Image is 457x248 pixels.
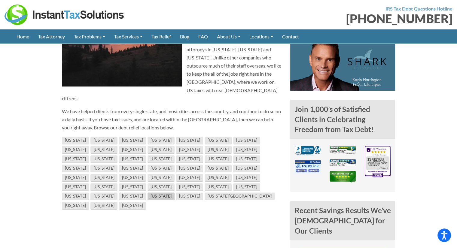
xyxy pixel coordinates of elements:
a: FAQ [194,29,212,44]
a: [US_STATE] [90,192,117,200]
a: [US_STATE] [148,165,175,172]
a: [US_STATE] [62,192,89,200]
a: [US_STATE] [148,146,175,154]
a: [US_STATE] [176,146,203,154]
a: [US_STATE] [90,183,117,191]
a: [US_STATE] [90,202,117,210]
img: Kevin Harrington [290,37,386,91]
img: Business Verified [330,159,356,166]
a: [US_STATE] [119,137,146,144]
a: [US_STATE] [176,137,203,144]
a: Locations [245,29,278,44]
a: [US_STATE] [62,155,89,163]
a: [US_STATE] [90,146,117,154]
a: TrustPilot [330,176,356,181]
a: [US_STATE] [148,192,175,200]
a: [US_STATE] [176,174,203,182]
img: iVouch Reviews [365,146,391,177]
a: [US_STATE] [233,137,260,144]
img: Instant Tax Solutions Logo [5,5,125,25]
a: [US_STATE] [205,165,232,172]
a: [US_STATE] [148,137,175,144]
a: [US_STATE] [176,155,203,163]
a: [US_STATE] [119,165,146,172]
a: [US_STATE] [90,155,117,163]
a: [US_STATE] [62,202,89,210]
a: [US_STATE] [176,165,203,172]
a: Tax Attorney [34,29,69,44]
a: [US_STATE] [148,174,175,182]
a: [US_STATE] [62,174,89,182]
img: BBB A+ [295,146,321,155]
a: [US_STATE] [148,155,175,163]
a: Contact [278,29,303,44]
a: Business Verified [330,162,356,167]
a: [US_STATE] [176,192,203,200]
a: [US_STATE] [148,183,175,191]
a: Home [12,29,34,44]
a: [US_STATE] [205,183,232,191]
a: About Us [212,29,245,44]
a: [US_STATE] [119,174,146,182]
a: [US_STATE] [205,146,232,154]
a: [US_STATE] [119,155,146,163]
a: [US_STATE] [119,202,146,210]
a: [US_STATE] [233,165,260,172]
a: [US_STATE] [233,146,260,154]
a: Tax Problems [69,29,110,44]
img: TrustPilot [330,171,356,183]
h4: Join 1,000’s of Satisfied Clients in Celebrating Freedom from Tax Debt! [290,100,395,139]
a: [US_STATE] [90,165,117,172]
a: [US_STATE] [205,174,232,182]
a: [US_STATE] [205,155,232,163]
a: Tax Services [110,29,147,44]
strong: IRS Tax Debt Questions Hotline [385,6,452,11]
a: [US_STATE] [119,183,146,191]
a: Privacy Verified [330,149,356,155]
a: [US_STATE] [62,146,89,154]
a: [US_STATE] [90,174,117,182]
a: [US_STATE] [233,183,260,191]
div: [PHONE_NUMBER] [233,13,453,25]
a: [US_STATE] [176,183,203,191]
a: [US_STATE] [233,155,260,163]
a: [US_STATE] [233,174,260,182]
a: Instant Tax Solutions Logo [5,11,125,17]
p: We have helped clients from every single state, and most cities across the country, and continue ... [62,107,281,132]
a: [US_STATE] [90,137,117,144]
a: [US_STATE] [119,146,146,154]
a: [US_STATE] [62,165,89,172]
a: [US_STATE] [205,137,232,144]
img: TrustLink [295,160,321,173]
img: Privacy Verified [330,146,356,154]
h4: Recent Savings Results We’ve [DEMOGRAPHIC_DATA] for Our Clients [290,201,395,240]
a: [US_STATE] [119,192,146,200]
a: [US_STATE] [62,183,89,191]
a: [US_STATE] [62,137,89,144]
a: Blog [175,29,194,44]
a: [US_STATE][GEOGRAPHIC_DATA] [205,192,275,200]
a: Tax Relief [147,29,175,44]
